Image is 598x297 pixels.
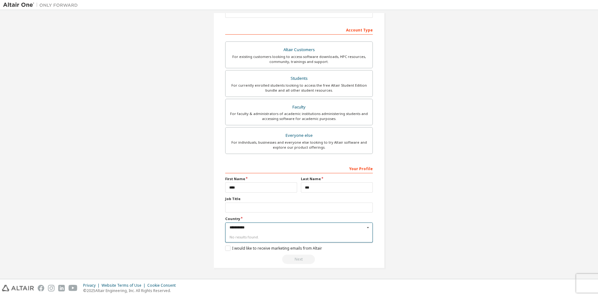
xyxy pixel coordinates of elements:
[102,283,147,288] div: Website Terms of Use
[225,216,373,221] label: Country
[229,111,369,121] div: For faculty & administrators of academic institutions administering students and accessing softwa...
[225,232,373,242] div: No results found.
[301,176,373,181] label: Last Name
[69,285,78,291] img: youtube.svg
[147,283,179,288] div: Cookie Consent
[83,283,102,288] div: Privacy
[225,25,373,35] div: Account Type
[48,285,55,291] img: instagram.svg
[229,131,369,140] div: Everyone else
[83,288,179,293] p: © 2025 Altair Engineering, Inc. All Rights Reserved.
[229,83,369,93] div: For currently enrolled students looking to access the free Altair Student Edition bundle and all ...
[225,255,373,264] div: Read and acccept EULA to continue
[58,285,65,291] img: linkedin.svg
[229,74,369,83] div: Students
[229,140,369,150] div: For individuals, businesses and everyone else looking to try Altair software and explore our prod...
[3,2,81,8] img: Altair One
[38,285,44,291] img: facebook.svg
[225,176,297,181] label: First Name
[225,163,373,173] div: Your Profile
[225,196,373,201] label: Job Title
[229,103,369,112] div: Faculty
[225,246,322,251] label: I would like to receive marketing emails from Altair
[2,285,34,291] img: altair_logo.svg
[229,54,369,64] div: For existing customers looking to access software downloads, HPC resources, community, trainings ...
[229,46,369,54] div: Altair Customers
